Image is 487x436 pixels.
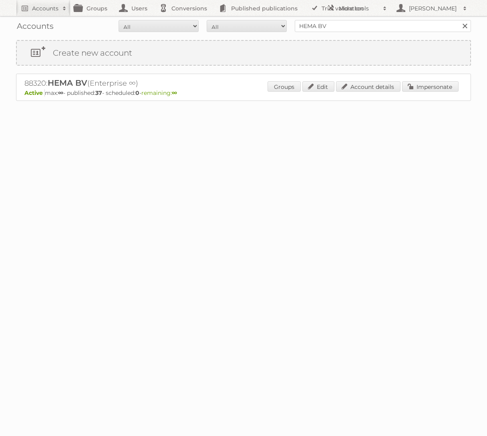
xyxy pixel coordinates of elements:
[268,81,301,92] a: Groups
[407,4,459,12] h2: [PERSON_NAME]
[135,89,139,96] strong: 0
[24,89,45,96] span: Active
[336,81,400,92] a: Account details
[58,89,63,96] strong: ∞
[24,89,463,96] p: max: - published: - scheduled: -
[17,41,470,65] a: Create new account
[302,81,334,92] a: Edit
[402,81,459,92] a: Impersonate
[141,89,177,96] span: remaining:
[95,89,102,96] strong: 37
[24,78,305,88] h2: 88320: (Enterprise ∞)
[339,4,379,12] h2: More tools
[172,89,177,96] strong: ∞
[32,4,58,12] h2: Accounts
[48,78,87,88] span: HEMA BV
